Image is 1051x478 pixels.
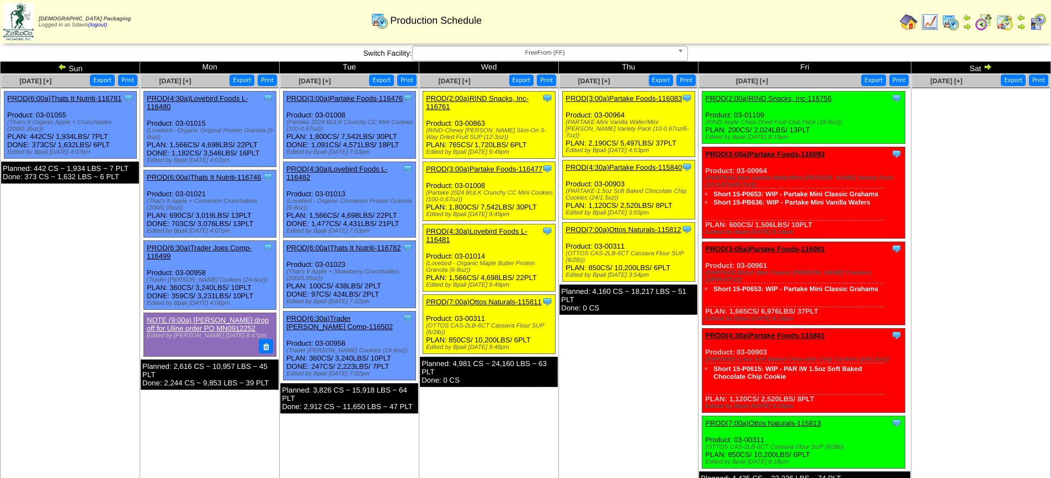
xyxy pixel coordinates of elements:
[542,93,553,104] img: Tooltip
[702,242,905,325] div: Product: 03-00961 PLAN: 1,665CS / 6,976LBS / 37PLT
[563,160,695,219] div: Product: 03-00903 PLAN: 1,120CS / 2,520LBS / 8PLT
[861,74,886,86] button: Export
[713,365,862,380] a: Short 15-P0615: WIP - PAR IW 1.5oz Soft Baked Chocolate Chip Cookie
[713,285,878,293] a: Short 15-P0653: WIP - Partake Mini Classic Grahams
[39,16,131,28] span: Logged in as Sdavis
[559,62,698,74] td: Thu
[891,243,902,254] img: Tooltip
[118,74,137,86] button: Print
[705,459,904,465] div: Edited by Bpali [DATE] 8:18pm
[983,62,992,71] img: arrowright.gif
[565,188,695,201] div: (PARTAKE-1.5oz Soft Baked Chocolate Chip Cookies (24/1.5oz))
[565,272,695,278] div: Edited by Bpali [DATE] 3:54pm
[705,403,904,410] div: Edited by Bpali [DATE] 8:18pm
[996,13,1013,31] img: calendarinout.gif
[889,74,909,86] button: Print
[299,77,331,85] a: [DATE] [+]
[423,162,556,221] div: Product: 03-01008 PLAN: 1,800CS / 7,542LBS / 30PLT
[286,228,415,234] div: Edited by Bpali [DATE] 7:03pm
[1,62,140,74] td: Sun
[90,74,115,86] button: Export
[736,77,768,85] a: [DATE] [+]
[286,119,415,132] div: (Partake 2024 BULK Crunchy CC Mini Cookies (100-0.67oz))
[7,149,136,155] div: Edited by Bpali [DATE] 4:07pm
[402,313,413,324] img: Tooltip
[649,74,674,86] button: Export
[1029,13,1047,31] img: calendarcustomer.gif
[542,296,553,307] img: Tooltip
[286,198,415,211] div: (Lovebird - Organic Cinnamon Protein Granola (6-8oz))
[439,77,471,85] a: [DATE] [+]
[402,242,413,253] img: Tooltip
[147,244,252,260] a: PROD(6:30a)Trader Joes Comp-116499
[1029,74,1048,86] button: Print
[426,227,527,244] a: PROD(4:30a)Lovebird Foods L-116481
[713,190,878,198] a: Short 15-P0653: WIP - Partake Mini Classic Grahams
[420,357,558,387] div: Planned: 4,981 CS ~ 24,160 LBS ~ 63 PLT Done: 0 CS
[900,13,917,31] img: home.gif
[4,92,137,159] div: Product: 03-01055 PLAN: 442CS / 1,934LBS / 7PLT DONE: 373CS / 1,632LBS / 6PLT
[1017,22,1026,31] img: arrowright.gif
[705,119,904,126] div: (RIND Apple Chips Dried Fruit Club Pack (18-9oz))
[426,127,555,141] div: (RIND-Chewy [PERSON_NAME] Skin-On 3-Way Dried Fruit SUP (12-3oz))
[141,359,279,390] div: Planned: 2,616 CS ~ 10,957 LBS ~ 45 PLT Done: 2,244 CS ~ 9,853 LBS ~ 39 PLT
[542,225,553,237] img: Tooltip
[565,119,695,139] div: (PARTAKE-Mini Vanilla Wafer/Mini [PERSON_NAME] Variety Pack (10-0.67oz/6-7oz))
[542,163,553,174] img: Tooltip
[1001,74,1026,86] button: Export
[417,46,673,60] span: FreeFrom (FF)
[702,92,905,144] div: Product: 03-01109 PLAN: 200CS / 2,024LBS / 13PLT
[39,16,131,22] span: [DEMOGRAPHIC_DATA] Packaging
[402,93,413,104] img: Tooltip
[423,295,556,354] div: Product: 03-00311 PLAN: 850CS / 10,200LBS / 6PLT
[559,284,697,315] div: Planned: 4,160 CS ~ 18,217 LBS ~ 51 PLT Done: 0 CS
[705,134,904,141] div: Edited by Bpali [DATE] 8:19pm
[7,94,121,103] a: PROD(6:00a)Thats It Nutriti-116781
[426,282,555,288] div: Edited by Bpali [DATE] 9:49pm
[147,316,269,332] a: NOTE (9:00a) [PERSON_NAME] drop off for Uline order PO MN0912252
[426,94,529,111] a: PROD(2:00a)RIND Snacks, Inc-116761
[147,277,276,283] div: (Trader [PERSON_NAME] Cookies (24-6oz))
[286,244,401,252] a: PROD(6:00a)Thats It Nutriti-116782
[402,163,413,174] img: Tooltip
[702,416,905,469] div: Product: 03-00311 PLAN: 850CS / 10,200LBS / 6PLT
[284,162,416,238] div: Product: 03-01013 PLAN: 1,566CS / 4,698LBS / 22PLT DONE: 1,477CS / 4,431LBS / 21PLT
[3,3,34,40] img: zoroco-logo-small.webp
[563,92,695,157] div: Product: 03-00964 PLAN: 2,190CS / 5,497LBS / 37PLT
[578,77,610,85] span: [DATE] [+]
[286,370,415,377] div: Edited by Bpali [DATE] 7:02pm
[159,77,191,85] a: [DATE] [+]
[263,93,274,104] img: Tooltip
[19,77,51,85] span: [DATE] [+]
[681,93,692,104] img: Tooltip
[963,22,972,31] img: arrowright.gif
[147,127,276,141] div: (Lovebird - Organic Original Protein Granola (6-8oz))
[280,383,418,413] div: Planned: 3,826 CS ~ 15,918 LBS ~ 64 PLT Done: 2,912 CS ~ 11,650 LBS ~ 47 PLT
[911,62,1050,74] td: Sat
[705,270,904,283] div: (PARTAKE-BULK Mini Classic [PERSON_NAME] Crackers (100/0.67oz))
[286,149,415,155] div: Edited by Bpali [DATE] 7:03pm
[397,74,417,86] button: Print
[705,229,904,235] div: Edited by Bpali [DATE] 8:18pm
[705,94,831,103] a: PROD(2:00a)RIND Snacks, Inc-116756
[144,92,276,167] div: Product: 03-01015 PLAN: 1,566CS / 4,698LBS / 22PLT DONE: 1,182CS / 3,546LBS / 16PLT
[705,150,825,158] a: PROD(3:00a)Partake Foods-116093
[426,298,542,306] a: PROD(7:00a)Ottos Naturals-115811
[140,62,280,74] td: Mon
[286,347,415,354] div: (Trader [PERSON_NAME] Cookies (24-6oz))
[930,77,962,85] span: [DATE] [+]
[7,119,136,132] div: (That's It Organic Apple + Crunchables (200/0.35oz))
[147,173,261,181] a: PROD(6:00a)Thats It Nutriti-116746
[698,62,911,74] td: Fri
[147,94,248,111] a: PROD(4:30a)Lovebird Foods L-116480
[88,22,107,28] a: (logout)
[286,165,388,181] a: PROD(4:30a)Lovebird Foods L-116482
[369,74,394,86] button: Export
[284,92,416,159] div: Product: 03-01008 PLAN: 1,800CS / 7,542LBS / 30PLT DONE: 1,091CS / 4,571LBS / 18PLT
[705,315,904,322] div: Edited by Bpali [DATE] 8:18pm
[563,223,695,282] div: Product: 03-00311 PLAN: 850CS / 10,200LBS / 6PLT
[565,147,695,154] div: Edited by Bpali [DATE] 4:53pm
[426,211,555,218] div: Edited by Bpali [DATE] 9:49pm
[263,242,274,253] img: Tooltip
